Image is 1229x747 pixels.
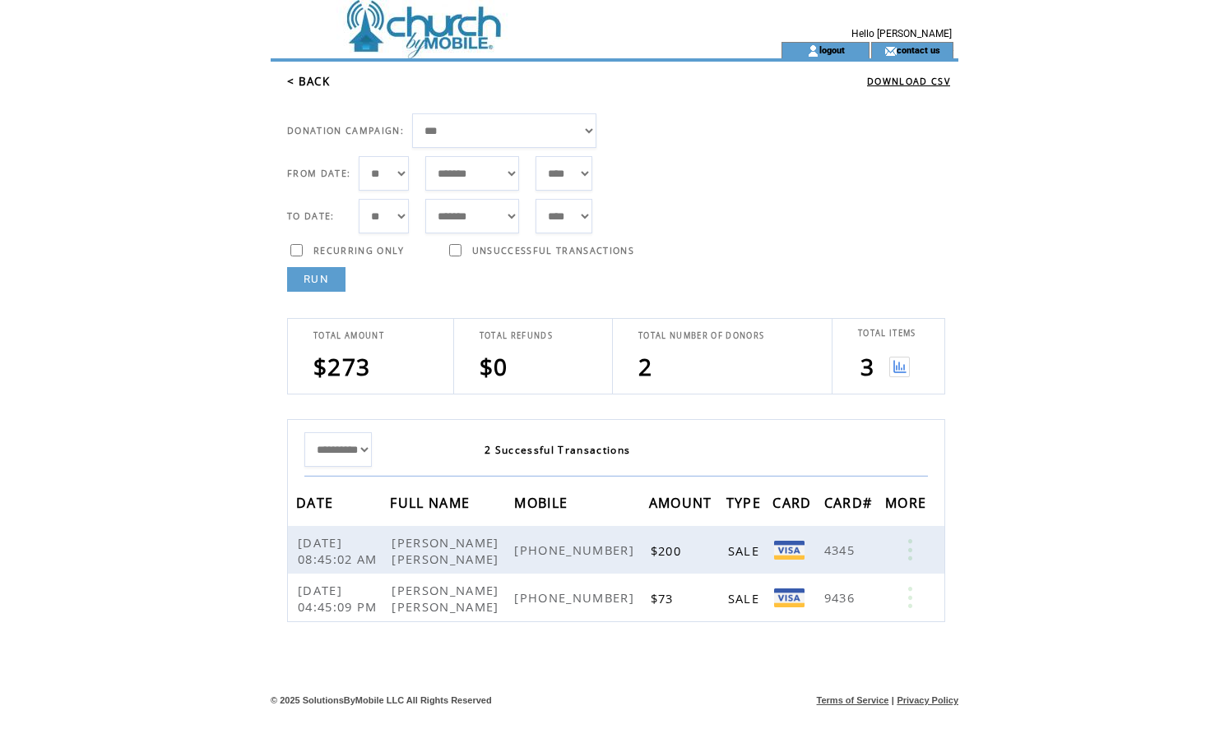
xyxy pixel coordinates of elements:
span: TO DATE: [287,210,335,222]
span: UNSUCCESSFUL TRANSACTIONS [472,245,634,256]
span: TOTAL AMOUNT [313,330,384,341]
img: Visa [774,541,805,560]
a: RUN [287,267,346,292]
span: 9436 [824,589,859,606]
span: SALE [728,542,763,559]
a: DOWNLOAD CSV [867,76,950,87]
span: | [892,695,894,705]
span: [DATE] 08:45:02 AM [298,534,382,567]
span: [PHONE_NUMBER] [514,542,638,558]
span: SALE [728,590,763,606]
span: $273 [313,351,370,382]
a: TYPE [726,497,765,507]
span: AMOUNT [649,490,717,520]
span: 2 Successful Transactions [485,443,630,457]
span: MORE [885,490,930,520]
span: TOTAL ITEMS [858,328,916,339]
span: [PERSON_NAME] [PERSON_NAME] [392,534,503,567]
img: account_icon.gif [807,44,819,58]
span: DATE [296,490,337,520]
span: Hello [PERSON_NAME] [851,28,952,39]
span: $73 [651,590,678,606]
span: CARD# [824,490,877,520]
a: Privacy Policy [897,695,958,705]
a: < BACK [287,74,330,89]
span: TOTAL NUMBER OF DONORS [638,330,764,341]
span: [PERSON_NAME] [PERSON_NAME] [392,582,503,615]
span: [DATE] 04:45:09 PM [298,582,382,615]
span: CARD [772,490,815,520]
span: TOTAL REFUNDS [480,330,553,341]
img: Visa [774,588,805,607]
span: [PHONE_NUMBER] [514,589,638,606]
span: TYPE [726,490,765,520]
a: CARD [772,497,815,507]
span: 3 [860,351,874,382]
a: CARD# [824,497,877,507]
span: FULL NAME [390,490,474,520]
a: Terms of Service [817,695,889,705]
span: 4345 [824,542,859,558]
span: $200 [651,542,685,559]
img: View graph [889,357,910,377]
a: contact us [897,44,940,55]
span: MOBILE [514,490,572,520]
span: RECURRING ONLY [313,245,405,256]
span: FROM DATE: [287,168,350,179]
a: DATE [296,497,337,507]
a: logout [819,44,845,55]
span: 2 [638,351,652,382]
a: FULL NAME [390,497,474,507]
a: MOBILE [514,497,572,507]
span: DONATION CAMPAIGN: [287,125,404,136]
span: © 2025 SolutionsByMobile LLC All Rights Reserved [271,695,492,705]
a: AMOUNT [649,497,717,507]
img: contact_us_icon.gif [884,44,897,58]
span: $0 [480,351,508,382]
